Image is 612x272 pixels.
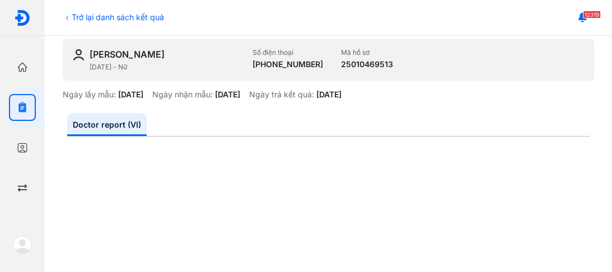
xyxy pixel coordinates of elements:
[253,59,323,69] div: [PHONE_NUMBER]
[72,48,85,62] img: user-icon
[63,90,116,100] div: Ngày lấy mẫu:
[63,11,164,23] div: Trở lại danh sách kết quả
[583,11,601,18] span: 12319
[14,10,31,26] img: logo
[341,48,393,57] div: Mã hồ sơ
[152,90,213,100] div: Ngày nhận mẫu:
[341,59,393,69] div: 25010469513
[253,48,323,57] div: Số điện thoại
[90,63,244,72] div: [DATE] - Nữ
[215,90,240,100] div: [DATE]
[67,113,147,136] a: Doctor report (VI)
[118,90,143,100] div: [DATE]
[90,48,165,60] div: [PERSON_NAME]
[316,90,342,100] div: [DATE]
[13,236,31,254] img: logo
[249,90,314,100] div: Ngày trả kết quả:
